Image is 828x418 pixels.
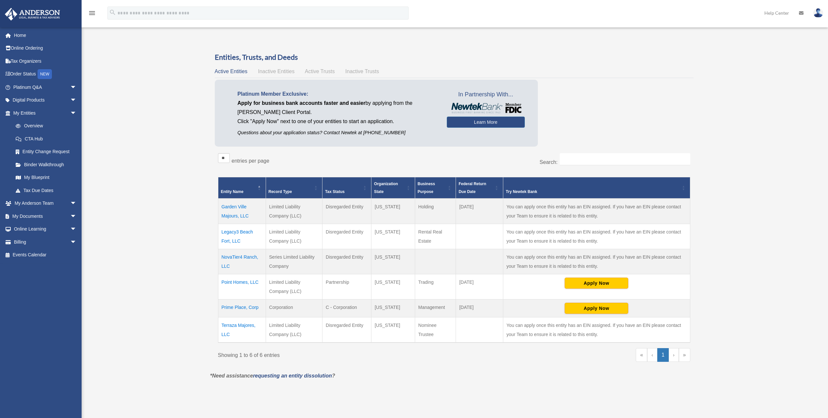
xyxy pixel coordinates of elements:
[238,129,437,137] p: Questions about your application status? Contact Newtek at [PHONE_NUMBER]
[266,177,322,199] th: Record Type: Activate to sort
[456,274,503,299] td: [DATE]
[70,81,83,94] span: arrow_drop_down
[322,317,371,343] td: Disregarded Entity
[415,317,456,343] td: Nominee Trustee
[9,132,83,145] a: CTA Hub
[5,197,86,210] a: My Anderson Teamarrow_drop_down
[218,348,449,360] div: Showing 1 to 6 of 6 entries
[238,99,437,117] p: by applying from the [PERSON_NAME] Client Portal.
[322,249,371,274] td: Disregarded Entity
[669,348,679,362] a: Next
[266,249,322,274] td: Series Limited Liability Company
[88,11,96,17] a: menu
[218,274,266,299] td: Point Homes, LLC
[70,106,83,120] span: arrow_drop_down
[322,224,371,249] td: Disregarded Entity
[418,182,435,194] span: Business Purpose
[88,9,96,17] i: menu
[447,89,525,100] span: In Partnership With...
[503,224,690,249] td: You can apply once this entity has an EIN assigned. If you have an EIN please contact your Team t...
[266,317,322,343] td: Limited Liability Company (LLC)
[5,68,86,81] a: Order StatusNEW
[269,189,292,194] span: Record Type
[218,249,266,274] td: NovaTier4 Ranch, LLC
[539,159,557,165] label: Search:
[5,55,86,68] a: Tax Organizers
[647,348,657,362] a: Previous
[371,249,415,274] td: [US_STATE]
[450,103,522,113] img: NewtekBankLogoSM.png
[5,42,86,55] a: Online Ordering
[374,182,398,194] span: Organization State
[636,348,647,362] a: First
[221,189,243,194] span: Entity Name
[325,189,345,194] span: Tax Status
[503,249,690,274] td: You can apply once this entity has an EIN assigned. If you have an EIN please contact your Team t...
[70,235,83,249] span: arrow_drop_down
[218,317,266,343] td: Terraza Majores, LLC
[322,274,371,299] td: Partnership
[657,348,669,362] a: 1
[506,188,680,196] div: Try Newtek Bank
[253,373,332,378] a: requesting an entity dissolution
[38,69,52,79] div: NEW
[238,117,437,126] p: Click "Apply Now" next to one of your entities to start an application.
[371,199,415,224] td: [US_STATE]
[371,299,415,317] td: [US_STATE]
[415,299,456,317] td: Management
[5,223,86,236] a: Online Learningarrow_drop_down
[415,177,456,199] th: Business Purpose: Activate to sort
[266,274,322,299] td: Limited Liability Company (LLC)
[679,348,690,362] a: Last
[232,158,270,164] label: entries per page
[305,69,335,74] span: Active Trusts
[70,197,83,210] span: arrow_drop_down
[218,199,266,224] td: Garden Ville Majours, LLC
[813,8,823,18] img: User Pic
[3,8,62,21] img: Anderson Advisors Platinum Portal
[371,224,415,249] td: [US_STATE]
[9,145,83,158] a: Entity Change Request
[258,69,294,74] span: Inactive Entities
[210,373,335,378] em: *Need assistance ?
[565,303,628,314] button: Apply Now
[9,120,80,133] a: Overview
[371,177,415,199] th: Organization State: Activate to sort
[371,274,415,299] td: [US_STATE]
[109,9,116,16] i: search
[266,224,322,249] td: Limited Liability Company (LLC)
[456,177,503,199] th: Federal Return Due Date: Activate to sort
[238,100,366,106] span: Apply for business bank accounts faster and easier
[459,182,486,194] span: Federal Return Due Date
[322,299,371,317] td: C - Corporation
[218,299,266,317] td: Prime Place, Corp
[322,177,371,199] th: Tax Status: Activate to sort
[503,199,690,224] td: You can apply once this entity has an EIN assigned. If you have an EIN please contact your Team t...
[70,94,83,107] span: arrow_drop_down
[218,177,266,199] th: Entity Name: Activate to invert sorting
[5,81,86,94] a: Platinum Q&Aarrow_drop_down
[5,106,83,120] a: My Entitiesarrow_drop_down
[9,184,83,197] a: Tax Due Dates
[266,299,322,317] td: Corporation
[456,199,503,224] td: [DATE]
[565,278,628,289] button: Apply Now
[218,224,266,249] td: Legacy3 Beach Fort, LLC
[238,89,437,99] p: Platinum Member Exclusive:
[503,177,690,199] th: Try Newtek Bank : Activate to sort
[415,199,456,224] td: Holding
[503,317,690,343] td: You can apply once this entity has an EIN assigned. If you have an EIN please contact your Team t...
[70,223,83,236] span: arrow_drop_down
[5,210,86,223] a: My Documentsarrow_drop_down
[5,249,86,262] a: Events Calendar
[5,235,86,249] a: Billingarrow_drop_down
[345,69,379,74] span: Inactive Trusts
[371,317,415,343] td: [US_STATE]
[5,29,86,42] a: Home
[70,210,83,223] span: arrow_drop_down
[447,117,525,128] a: Learn More
[415,224,456,249] td: Rental Real Estate
[215,52,694,62] h3: Entities, Trusts, and Deeds
[9,158,83,171] a: Binder Walkthrough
